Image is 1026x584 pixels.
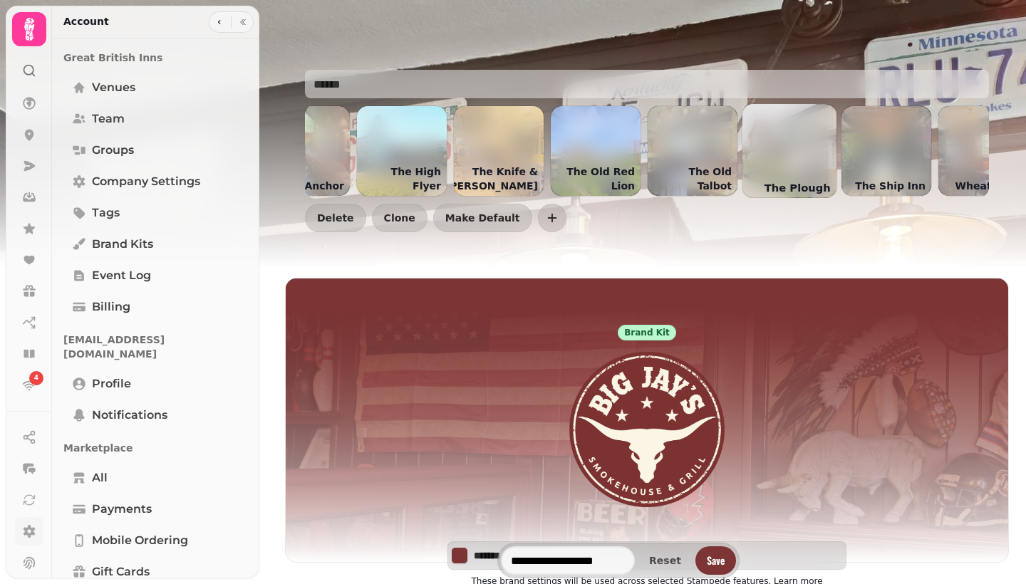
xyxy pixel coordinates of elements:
[647,105,738,197] a: The Old Talbot
[92,173,200,190] span: Company settings
[445,213,520,223] span: Make Default
[447,541,846,570] div: Select color
[92,532,188,549] span: Mobile ordering
[742,103,837,199] a: The Plough
[63,401,248,429] a: Notifications
[92,501,152,518] span: Payments
[638,551,693,570] button: Reset
[454,106,544,196] img: aHR0cHM6Ly9maWxlcy5zdGFtcGVkZS5haS9mZDk3NzE0Ni1kZjUwLTRmYjEtODg3YS01ZmI4MzdiNzI4ZTEvbWVkaWEvNzBkM...
[92,298,130,316] span: Billing
[384,213,415,223] span: Clone
[63,136,248,165] a: Groups
[63,199,248,227] a: Tags
[63,526,248,555] a: Mobile ordering
[453,105,544,197] a: The Knife & [PERSON_NAME]
[92,236,153,253] span: Brand Kits
[372,204,427,232] button: Clone
[63,495,248,523] a: Payments
[92,79,135,96] span: Venues
[63,327,248,367] p: [EMAIL_ADDRESS][DOMAIN_NAME]
[533,340,761,518] img: aHR0cHM6Ly9maWxlcy5zdGFtcGVkZS5haS9mZDk3NzE0Ni1kZjUwLTRmYjEtODg3YS01ZmI4MzdiNzI4ZTEvbWVkaWEvMDdkZ...
[92,407,167,424] span: Notifications
[758,177,836,198] p: The Plough
[440,162,544,196] p: The Knife & [PERSON_NAME]
[34,373,38,383] span: 4
[92,267,151,284] span: Event log
[849,176,931,196] p: The Ship Inn
[15,371,43,400] a: 4
[63,167,248,196] a: Company settings
[305,204,366,232] button: Delete
[275,176,350,196] p: The Anchor
[841,105,932,197] a: The Ship Inn
[550,105,641,197] a: The Old Red Lion
[356,105,447,197] a: The High Flyer
[92,142,134,159] span: Groups
[63,105,248,133] a: Team
[317,213,354,223] span: Delete
[63,370,248,398] a: Profile
[742,104,836,198] img: aHR0cHM6Ly9maWxlcy5zdGFtcGVkZS5haS9mZDk3NzE0Ni1kZjUwLTRmYjEtODg3YS01ZmI4MzdiNzI4ZTEvbWVkaWEvOGYwZ...
[841,106,931,196] img: aHR0cHM6Ly9maWxlcy5zdGFtcGVkZS5haS9mZDk3NzE0Ni1kZjUwLTRmYjEtODg3YS01ZmI4MzdiNzI4ZTEvbWVkaWEvMTY0N...
[357,106,447,196] img: aHR0cHM6Ly9maWxlcy5zdGFtcGVkZS5haS9mZDk3NzE0Ni1kZjUwLTRmYjEtODg3YS01ZmI4MzdiNzI4ZTEvbWVkaWEvOGJiZ...
[92,469,108,486] span: All
[357,162,447,196] p: The High Flyer
[648,162,737,196] p: The Old Talbot
[695,546,736,575] button: Save
[92,110,125,127] span: Team
[259,105,351,197] a: The Anchor
[618,325,676,340] div: Brand kit
[63,261,248,290] a: Event log
[707,556,725,565] span: Save
[63,293,248,321] a: Billing
[63,73,248,102] a: Venues
[92,563,150,580] span: Gift cards
[551,106,641,196] img: aHR0cHM6Ly9maWxlcy5zdGFtcGVkZS5haS9mZDk3NzE0Ni1kZjUwLTRmYjEtODg3YS01ZmI4MzdiNzI4ZTEvbWVkaWEvNTA4M...
[63,14,109,28] h2: Account
[433,204,532,232] button: Make Default
[63,45,248,71] p: Great British Inns
[63,435,248,461] p: Marketplace
[63,464,248,492] a: All
[649,556,681,565] span: Reset
[63,230,248,259] a: Brand Kits
[648,106,737,196] img: aHR0cHM6Ly9maWxlcy5zdGFtcGVkZS5haS9mZDk3NzE0Ni1kZjUwLTRmYjEtODg3YS01ZmI4MzdiNzI4ZTEvbWVkaWEvZTdiM...
[551,162,641,196] p: The Old Red Lion
[92,375,131,392] span: Profile
[92,204,120,221] span: Tags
